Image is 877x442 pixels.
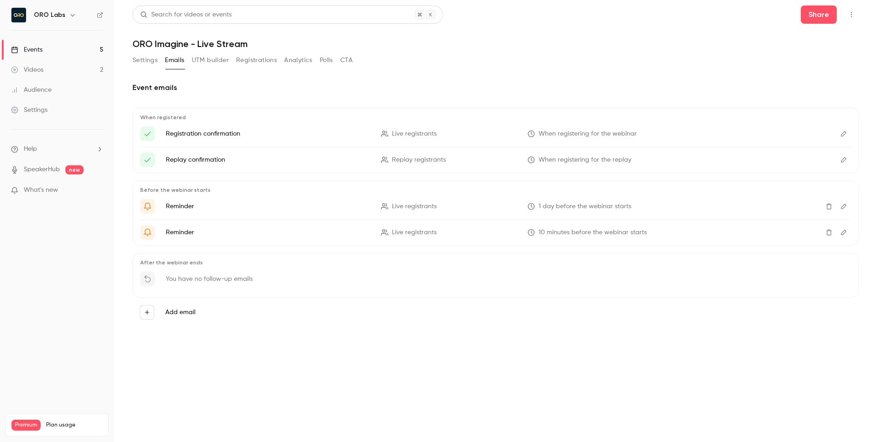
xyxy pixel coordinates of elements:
[192,53,229,68] button: UTM builder
[284,53,312,68] button: Analytics
[140,126,851,141] li: Here's your access link to {{ event_name }}!
[539,155,631,165] span: When registering for the replay
[320,53,333,68] button: Polls
[836,199,851,214] button: Edit
[822,199,836,214] button: Delete
[140,186,851,194] p: Before the webinar starts
[140,199,851,214] li: Get Ready for '{{ event_name }}' tomorrow!
[24,165,60,174] a: SpeakerHub
[24,185,58,195] span: What's new
[11,8,26,22] img: ORO Labs
[132,53,158,68] button: Settings
[92,186,103,195] iframe: Noticeable Trigger
[340,53,353,68] button: CTA
[140,153,851,167] li: Here's your access link to {{ event_name }}!
[11,105,48,115] div: Settings
[165,308,195,317] label: Add email
[166,274,253,284] p: You have no follow-up emails
[392,129,437,139] span: Live registrants
[392,202,437,211] span: Live registrants
[166,228,370,237] p: Reminder
[46,421,103,429] span: Plan usage
[140,259,851,266] p: After the webinar ends
[24,144,37,154] span: Help
[539,228,647,237] span: 10 minutes before the webinar starts
[801,5,837,24] button: Share
[392,155,446,165] span: Replay registrants
[140,10,232,20] div: Search for videos or events
[11,420,41,431] span: Premium
[392,228,437,237] span: Live registrants
[34,11,65,20] h6: ORO Labs
[132,38,859,49] h1: ORO Imagine - Live Stream
[140,225,851,240] li: {{ event_name }} is about to go live
[11,144,103,154] li: help-dropdown-opener
[166,155,370,164] p: Replay confirmation
[11,45,42,54] div: Events
[166,129,370,138] p: Registration confirmation
[132,82,859,93] h2: Event emails
[11,85,52,95] div: Audience
[836,126,851,141] button: Edit
[236,53,277,68] button: Registrations
[11,65,43,74] div: Videos
[539,129,637,139] span: When registering for the webinar
[836,153,851,167] button: Edit
[822,225,836,240] button: Delete
[140,114,851,121] p: When registered
[166,202,370,211] p: Reminder
[836,225,851,240] button: Edit
[539,202,631,211] span: 1 day before the webinar starts
[65,165,84,174] span: new
[165,53,184,68] button: Emails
